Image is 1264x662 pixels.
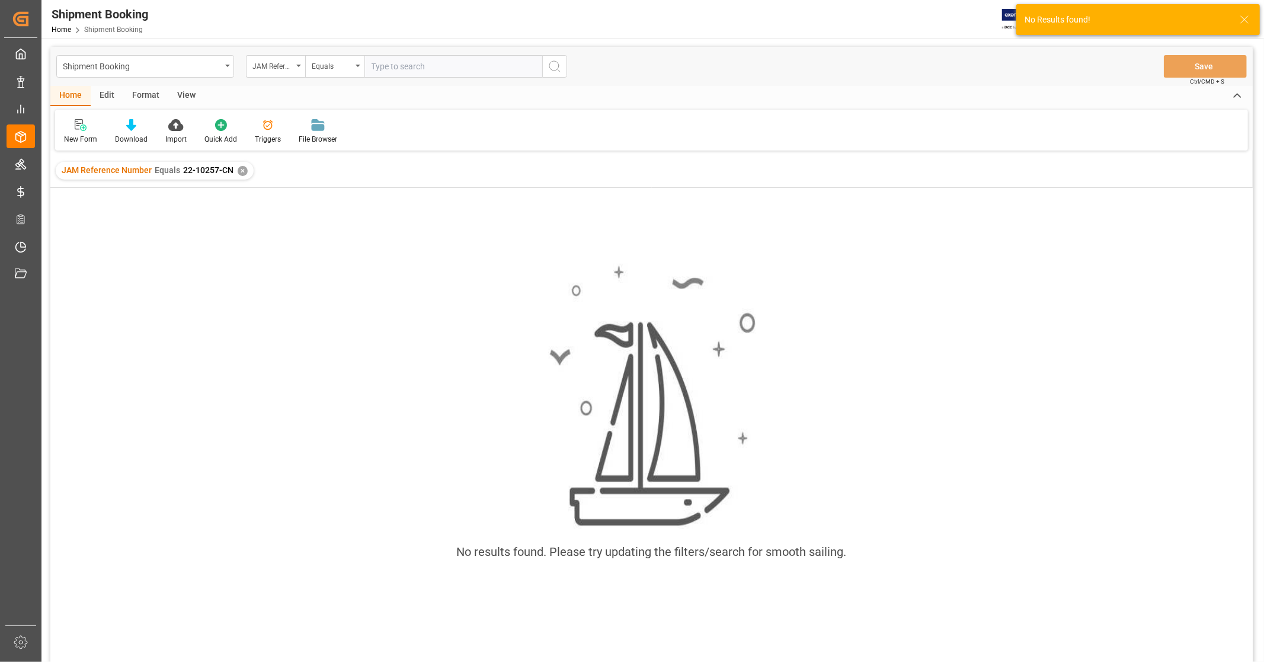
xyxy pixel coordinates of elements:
[238,166,248,176] div: ✕
[364,55,542,78] input: Type to search
[246,55,305,78] button: open menu
[252,58,293,72] div: JAM Reference Number
[255,134,281,145] div: Triggers
[50,86,91,106] div: Home
[204,134,237,145] div: Quick Add
[165,134,187,145] div: Import
[1002,9,1043,30] img: Exertis%20JAM%20-%20Email%20Logo.jpg_1722504956.jpg
[63,58,221,73] div: Shipment Booking
[155,165,180,175] span: Equals
[62,165,152,175] span: JAM Reference Number
[115,134,148,145] div: Download
[52,25,71,34] a: Home
[91,86,123,106] div: Edit
[52,5,148,23] div: Shipment Booking
[312,58,352,72] div: Equals
[56,55,234,78] button: open menu
[183,165,233,175] span: 22-10257-CN
[1164,55,1247,78] button: Save
[64,134,97,145] div: New Form
[168,86,204,106] div: View
[305,55,364,78] button: open menu
[299,134,337,145] div: File Browser
[548,264,756,529] img: smooth_sailing.jpeg
[542,55,567,78] button: search button
[457,543,847,561] div: No results found. Please try updating the filters/search for smooth sailing.
[123,86,168,106] div: Format
[1025,14,1228,26] div: No Results found!
[1190,77,1224,86] span: Ctrl/CMD + S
